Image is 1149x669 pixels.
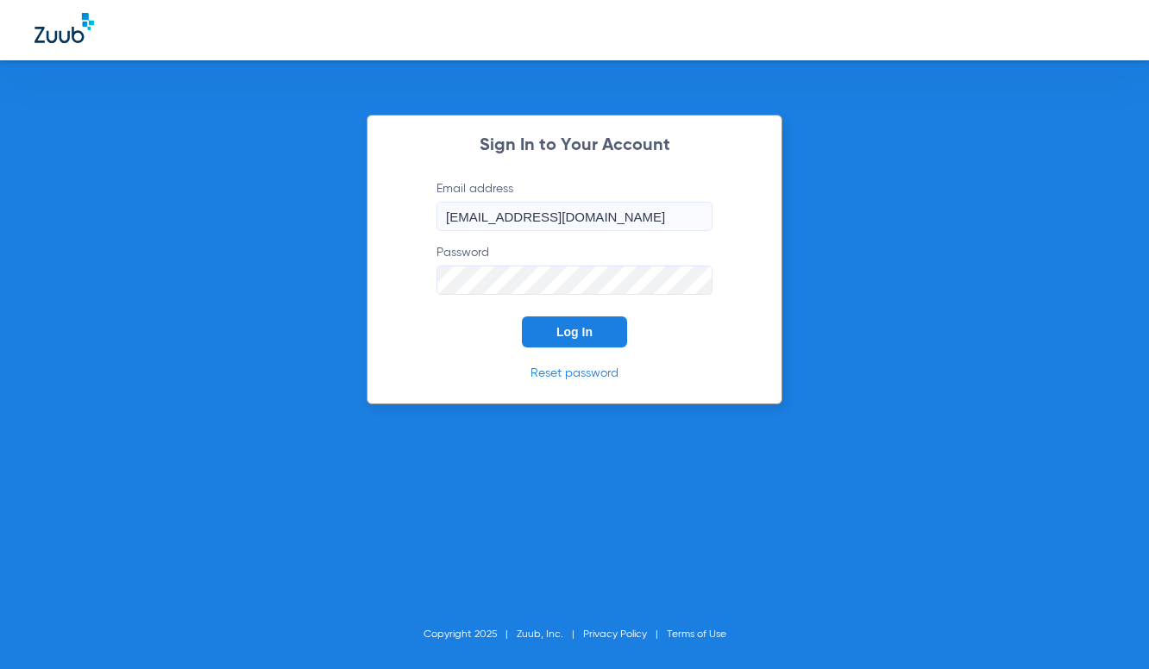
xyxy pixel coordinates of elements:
a: Reset password [531,367,618,379]
button: Log In [522,316,627,347]
iframe: Chat Widget [1063,586,1149,669]
label: Email address [436,180,713,231]
input: Email address [436,202,713,231]
a: Privacy Policy [583,629,647,640]
span: Log In [556,325,593,339]
img: Zuub Logo [35,13,94,43]
li: Zuub, Inc. [517,626,583,643]
h2: Sign In to Your Account [411,137,738,154]
input: Password [436,266,713,295]
a: Terms of Use [667,629,726,640]
li: Copyright 2025 [424,626,517,643]
label: Password [436,244,713,295]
